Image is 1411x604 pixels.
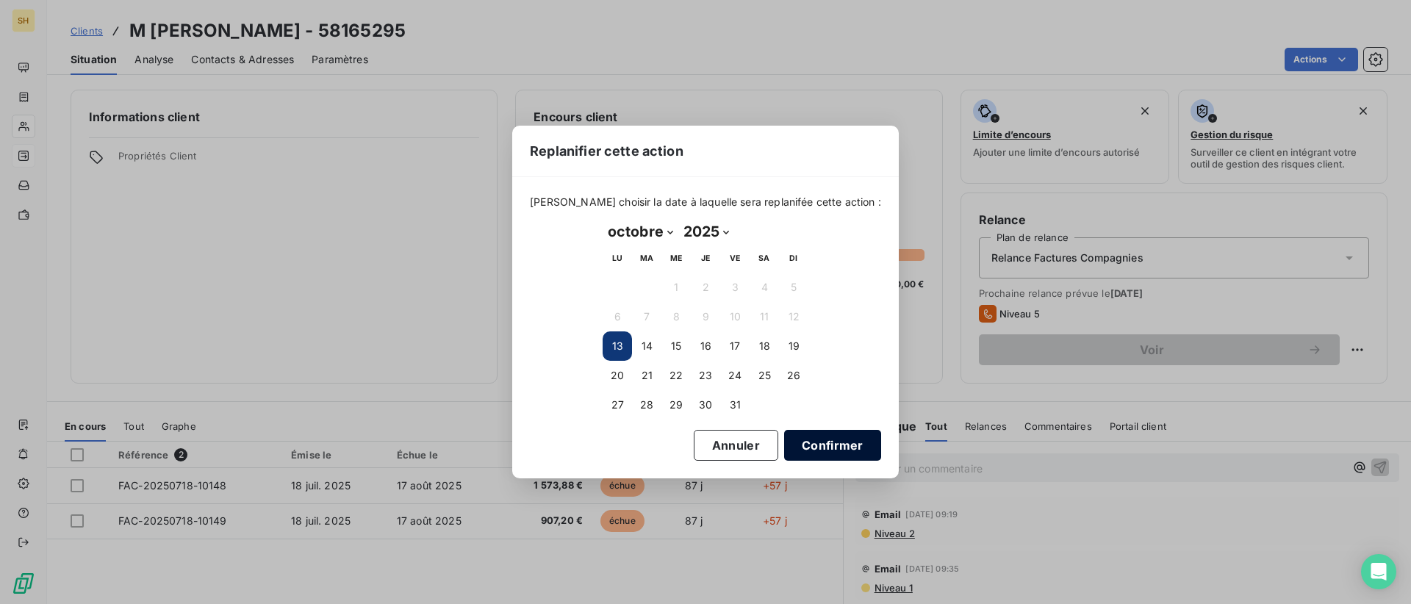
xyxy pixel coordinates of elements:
button: 8 [661,302,691,331]
button: 23 [691,361,720,390]
button: 20 [603,361,632,390]
button: 9 [691,302,720,331]
th: samedi [750,243,779,273]
th: mardi [632,243,661,273]
button: 10 [720,302,750,331]
button: 29 [661,390,691,420]
span: Replanifier cette action [530,141,683,161]
button: 5 [779,273,808,302]
button: 30 [691,390,720,420]
button: 27 [603,390,632,420]
button: Annuler [694,430,778,461]
button: 19 [779,331,808,361]
button: 18 [750,331,779,361]
button: 2 [691,273,720,302]
button: 3 [720,273,750,302]
button: 26 [779,361,808,390]
button: Confirmer [784,430,881,461]
th: lundi [603,243,632,273]
button: 25 [750,361,779,390]
button: 14 [632,331,661,361]
button: 31 [720,390,750,420]
button: 7 [632,302,661,331]
th: dimanche [779,243,808,273]
div: Open Intercom Messenger [1361,554,1396,589]
button: 21 [632,361,661,390]
button: 24 [720,361,750,390]
th: vendredi [720,243,750,273]
span: [PERSON_NAME] choisir la date à laquelle sera replanifée cette action : [530,195,881,209]
button: 11 [750,302,779,331]
th: jeudi [691,243,720,273]
button: 16 [691,331,720,361]
button: 1 [661,273,691,302]
button: 12 [779,302,808,331]
button: 17 [720,331,750,361]
button: 4 [750,273,779,302]
button: 6 [603,302,632,331]
button: 13 [603,331,632,361]
button: 22 [661,361,691,390]
button: 15 [661,331,691,361]
th: mercredi [661,243,691,273]
button: 28 [632,390,661,420]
